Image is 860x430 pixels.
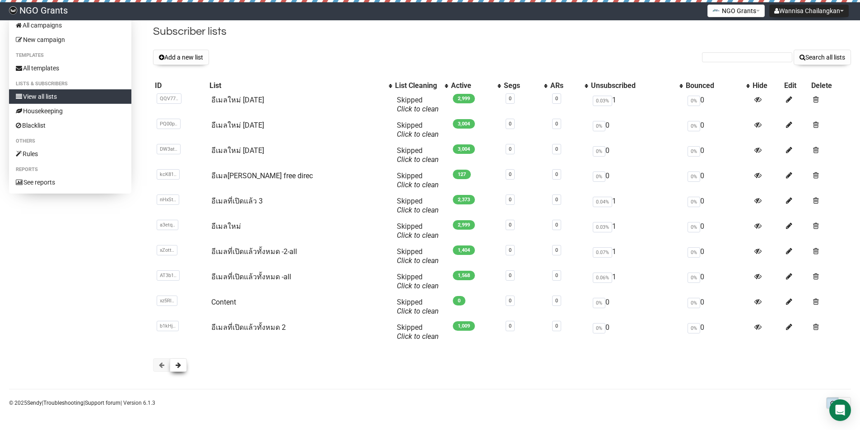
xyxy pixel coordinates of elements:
a: View all lists [9,89,131,104]
button: Wannisa Chailangkan [769,5,849,17]
a: 0 [555,222,558,228]
span: 1,009 [453,321,475,331]
span: 0.03% [593,222,612,232]
span: 0% [593,323,605,333]
a: 0 [509,96,511,102]
img: 17080ac3efa689857045ce3784bc614b [9,6,17,14]
div: List Cleaning [395,81,440,90]
th: Hide: No sort applied, sorting is disabled [751,79,782,92]
span: 1,404 [453,245,475,255]
span: 127 [453,170,471,179]
button: NGO Grants [707,5,765,17]
td: 0 [684,168,751,193]
a: Click to clean [397,332,439,341]
span: QQV77.. [157,93,181,104]
a: Content [211,298,236,306]
a: Blacklist [9,118,131,133]
span: 0% [688,197,700,207]
button: Add a new list [153,50,209,65]
span: 0% [593,146,605,157]
a: Click to clean [397,282,439,290]
span: 0% [688,121,700,131]
div: Segs [504,81,539,90]
a: 0 [555,146,558,152]
span: Skipped [397,273,439,290]
th: Delete: No sort applied, sorting is disabled [809,79,851,92]
td: 0 [684,117,751,143]
span: PQ00p.. [157,119,181,129]
td: 1 [589,193,684,218]
span: 0 [453,296,465,305]
span: Skipped [397,247,439,265]
a: 0 [509,197,511,203]
a: Click to clean [397,180,439,189]
span: 0.04% [593,197,612,207]
td: 0 [684,269,751,294]
span: b1kHj.. [157,321,179,331]
span: nHxSt.. [157,194,179,205]
a: All campaigns [9,18,131,32]
td: 0 [684,92,751,117]
span: 1,568 [453,271,475,280]
td: 0 [684,294,751,319]
a: Click to clean [397,155,439,164]
a: 0 [509,323,511,329]
div: List [209,81,384,90]
a: All templates [9,61,131,75]
span: 0% [688,273,700,283]
th: Active: No sort applied, activate to apply an ascending sort [449,79,502,92]
span: Skipped [397,121,439,139]
span: 0.03% [593,96,612,106]
a: 0 [555,96,558,102]
a: อีเมลใหม่ [DATE] [211,121,264,129]
span: 0% [688,247,700,258]
td: 1 [589,218,684,244]
span: a3etq.. [157,220,178,230]
a: อีเมลใหม่ [DATE] [211,96,264,104]
th: Segs: No sort applied, activate to apply an ascending sort [502,79,548,92]
span: 0% [593,171,605,182]
a: Rules [9,147,131,161]
p: © 2025 | | | Version 6.1.3 [9,398,155,408]
span: DW3at.. [157,144,181,154]
div: Active [451,81,493,90]
a: อีเมลที่เปิดแล้วทั้งหมด -all [211,273,291,281]
a: 0 [509,146,511,152]
span: Skipped [397,146,439,164]
a: Support forum [85,400,121,406]
span: 2,999 [453,94,475,103]
span: 0% [688,323,700,333]
div: Open Intercom Messenger [829,399,851,421]
th: ID: No sort applied, sorting is disabled [153,79,208,92]
td: 1 [589,244,684,269]
a: Click to clean [397,256,439,265]
td: 0 [589,143,684,168]
span: kcK81.. [157,169,180,180]
a: อีเมลที่เปิดแล้วทั้งหมด 2 [211,323,286,332]
a: อีเมลใหม่ [DATE] [211,146,264,155]
td: 0 [589,117,684,143]
div: Delete [811,81,849,90]
span: 0% [593,121,605,131]
span: Skipped [397,171,439,189]
a: Click to clean [397,105,439,113]
span: Skipped [397,96,439,113]
a: 0 [555,323,558,329]
li: Reports [9,164,131,175]
a: อีเมลที่เปิดแล้วทั้งหมด -2-all [211,247,297,256]
span: 3,004 [453,144,475,154]
a: อีเมลที่เปิดแล้ว 3 [211,197,263,205]
span: xz5Rl.. [157,296,177,306]
span: 3,004 [453,119,475,129]
div: ID [155,81,206,90]
div: ARs [550,81,580,90]
span: 2,999 [453,220,475,230]
td: 1 [589,269,684,294]
div: Bounced [686,81,742,90]
th: ARs: No sort applied, activate to apply an ascending sort [549,79,589,92]
span: Skipped [397,222,439,240]
a: 0 [509,273,511,278]
a: Click to clean [397,231,439,240]
div: Hide [753,81,781,90]
div: Unsubscribed [591,81,675,90]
